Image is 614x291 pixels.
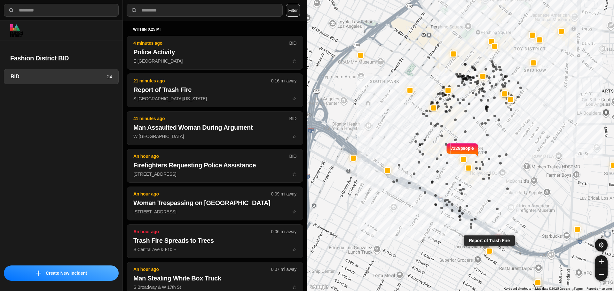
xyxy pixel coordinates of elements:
[4,69,119,84] a: BID24
[586,287,612,290] a: Report a map error
[133,133,296,140] p: W [GEOGRAPHIC_DATA]
[133,85,296,94] h2: Report of Trash Fire
[574,287,583,290] a: Terms (opens in new tab)
[486,248,493,255] button: Report of Trash Fire
[127,111,303,145] button: 41 minutes agoBIDMan Assaulted Woman During ArgumentW [GEOGRAPHIC_DATA]star
[464,235,515,246] div: Report of Trash Fire
[4,265,119,281] button: iconCreate New Incident
[286,4,300,17] button: Filter
[127,284,303,290] a: An hour ago0.07 mi awayMan Stealing White Box TruckS Broadway & W 17th Ststar
[595,268,608,281] button: zoom-out
[292,209,296,214] span: star
[292,172,296,177] span: star
[8,7,14,13] img: search
[504,287,531,291] button: Keyboard shortcuts
[289,40,296,46] p: BID
[133,266,271,272] p: An hour ago
[133,246,296,253] p: S Central Ave & I-10 E
[133,191,271,197] p: An hour ago
[289,153,296,159] p: BID
[127,224,303,258] button: An hour ago0.06 mi awayTrash Fire Spreads to TreesS Central Ave & I-10 Estar
[133,161,296,170] h2: Firefighters Requesting Police Assistance
[271,266,296,272] p: 0.07 mi away
[271,191,296,197] p: 0.09 mi away
[127,73,303,107] button: 21 minutes ago0.16 mi awayReport of Trash FireS [GEOGRAPHIC_DATA][US_STATE]star
[127,187,303,220] button: An hour ago0.09 mi awayWoman Trespassing on [GEOGRAPHIC_DATA][STREET_ADDRESS]star
[133,58,296,64] p: E [GEOGRAPHIC_DATA]
[127,149,303,183] button: An hour agoBIDFirefighters Requesting Police Assistance[STREET_ADDRESS]star
[133,48,296,57] h2: Police Activity
[133,171,296,177] p: [STREET_ADDRESS]
[599,259,604,264] img: zoom-in
[133,96,296,102] p: S [GEOGRAPHIC_DATA][US_STATE]
[451,145,474,159] p: 7228 people
[309,283,330,291] img: Google
[127,134,303,139] a: 41 minutes agoBIDMan Assaulted Woman During ArgumentW [GEOGRAPHIC_DATA]star
[133,27,297,32] h5: within 0.25 mi
[133,198,296,207] h2: Woman Trespassing on [GEOGRAPHIC_DATA]
[46,270,87,276] p: Create New Incident
[292,285,296,290] span: star
[133,209,296,215] p: [STREET_ADDRESS]
[127,36,303,70] button: 4 minutes agoBIDPolice ActivityE [GEOGRAPHIC_DATA]star
[474,142,479,157] img: notch
[133,123,296,132] h2: Man Assaulted Woman During Argument
[133,228,271,235] p: An hour ago
[292,247,296,252] span: star
[271,228,296,235] p: 0.06 mi away
[446,142,451,157] img: notch
[133,115,289,122] p: 41 minutes ago
[11,73,107,80] h3: BID
[289,115,296,122] p: BID
[10,24,23,37] img: logo
[133,236,296,245] h2: Trash Fire Spreads to Trees
[127,247,303,252] a: An hour ago0.06 mi awayTrash Fire Spreads to TreesS Central Ave & I-10 Estar
[133,78,271,84] p: 21 minutes ago
[535,287,570,290] span: Map data ©2025 Google
[292,96,296,101] span: star
[309,283,330,291] a: Open this area in Google Maps (opens a new window)
[127,96,303,101] a: 21 minutes ago0.16 mi awayReport of Trash FireS [GEOGRAPHIC_DATA][US_STATE]star
[133,274,296,283] h2: Man Stealing White Box Truck
[133,284,296,290] p: S Broadway & W 17th St
[36,271,41,276] img: icon
[598,242,604,248] img: recenter
[595,239,608,251] button: recenter
[292,58,296,64] span: star
[107,73,112,80] p: 24
[131,7,137,13] img: search
[595,255,608,268] button: zoom-in
[271,78,296,84] p: 0.16 mi away
[133,40,289,46] p: 4 minutes ago
[10,54,112,63] h2: Fashion District BID
[599,272,604,277] img: zoom-out
[127,58,303,64] a: 4 minutes agoBIDPolice ActivityE [GEOGRAPHIC_DATA]star
[133,153,289,159] p: An hour ago
[292,134,296,139] span: star
[127,171,303,177] a: An hour agoBIDFirefighters Requesting Police Assistance[STREET_ADDRESS]star
[127,209,303,214] a: An hour ago0.09 mi awayWoman Trespassing on [GEOGRAPHIC_DATA][STREET_ADDRESS]star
